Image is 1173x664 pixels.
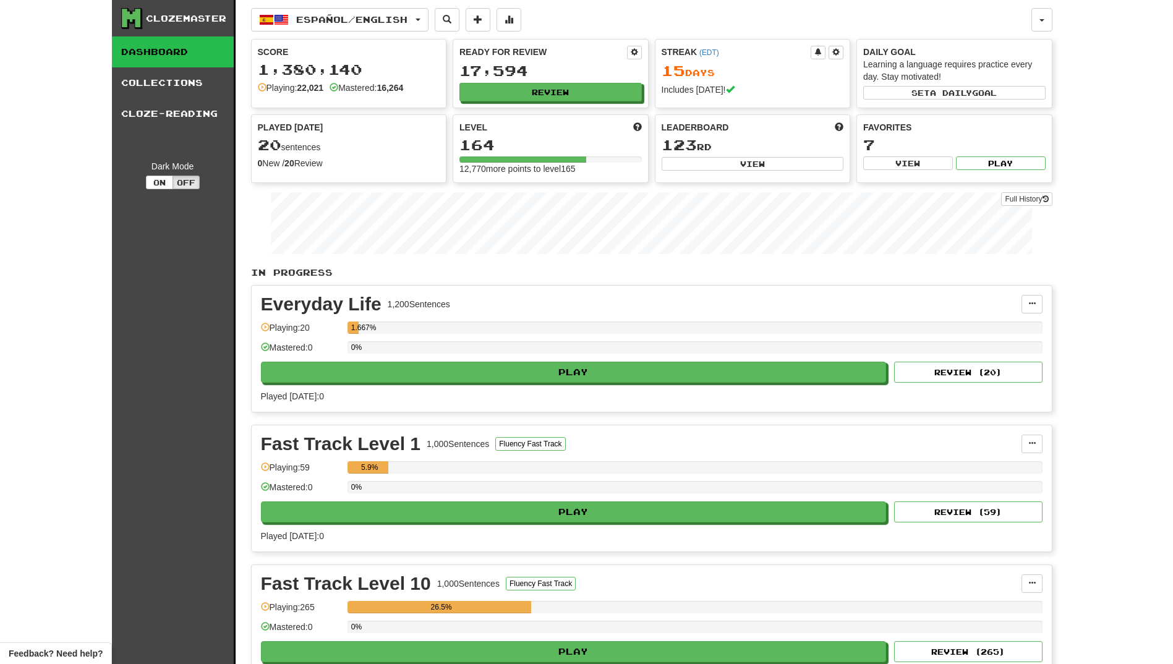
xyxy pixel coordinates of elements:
div: 17,594 [459,63,642,79]
span: 15 [662,62,685,79]
button: Off [173,176,200,189]
span: 20 [258,136,281,153]
a: Collections [112,67,234,98]
div: Dark Mode [121,160,224,172]
div: Day s [662,63,844,79]
div: Daily Goal [863,46,1046,58]
a: Dashboard [112,36,234,67]
button: Add sentence to collection [466,8,490,32]
div: Clozemaster [146,12,226,25]
div: 12,770 more points to level 165 [459,163,642,175]
button: On [146,176,173,189]
div: 5.9% [351,461,388,474]
div: 1.667% [351,321,359,334]
div: Mastered: 0 [261,481,341,501]
strong: 16,264 [377,83,403,93]
span: a daily [930,88,972,97]
button: Fluency Fast Track [506,577,576,590]
div: 1,380,140 [258,62,440,77]
div: New / Review [258,157,440,169]
span: Played [DATE]: 0 [261,531,324,541]
button: View [662,157,844,171]
div: Includes [DATE]! [662,83,844,96]
div: 1,000 Sentences [437,577,500,590]
span: Open feedback widget [9,647,103,660]
div: Mastered: [330,82,403,94]
button: Review (59) [894,501,1043,522]
button: Play [956,156,1046,170]
div: Mastered: 0 [261,621,341,641]
div: Fast Track Level 1 [261,435,421,453]
button: View [863,156,953,170]
div: 164 [459,137,642,153]
span: Español / English [296,14,407,25]
span: Level [459,121,487,134]
button: Español/English [251,8,429,32]
div: Fast Track Level 10 [261,574,431,593]
strong: 20 [284,158,294,168]
div: Everyday Life [261,295,382,313]
strong: 22,021 [297,83,323,93]
div: Favorites [863,121,1046,134]
span: Played [DATE]: 0 [261,391,324,401]
button: Play [261,641,887,662]
div: Playing: 265 [261,601,341,621]
a: (EDT) [699,48,719,57]
button: Review (20) [894,362,1043,383]
div: Streak [662,46,811,58]
div: 7 [863,137,1046,153]
button: Review [459,83,642,101]
div: Learning a language requires practice every day. Stay motivated! [863,58,1046,83]
div: Playing: 20 [261,321,341,342]
div: Mastered: 0 [261,341,341,362]
button: Play [261,362,887,383]
button: Fluency Fast Track [495,437,565,451]
div: 26.5% [351,601,532,613]
div: Playing: [258,82,324,94]
div: 1,000 Sentences [427,438,489,450]
button: Play [261,501,887,522]
p: In Progress [251,266,1052,279]
span: Played [DATE] [258,121,323,134]
button: Search sentences [435,8,459,32]
a: Full History [1001,192,1052,206]
span: 123 [662,136,697,153]
span: Leaderboard [662,121,729,134]
div: rd [662,137,844,153]
strong: 0 [258,158,263,168]
div: 1,200 Sentences [388,298,450,310]
span: This week in points, UTC [835,121,843,134]
div: Playing: 59 [261,461,341,482]
button: Review (265) [894,641,1043,662]
button: Seta dailygoal [863,86,1046,100]
div: sentences [258,137,440,153]
span: Score more points to level up [633,121,642,134]
a: Cloze-Reading [112,98,234,129]
div: Score [258,46,440,58]
div: Ready for Review [459,46,627,58]
button: More stats [497,8,521,32]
